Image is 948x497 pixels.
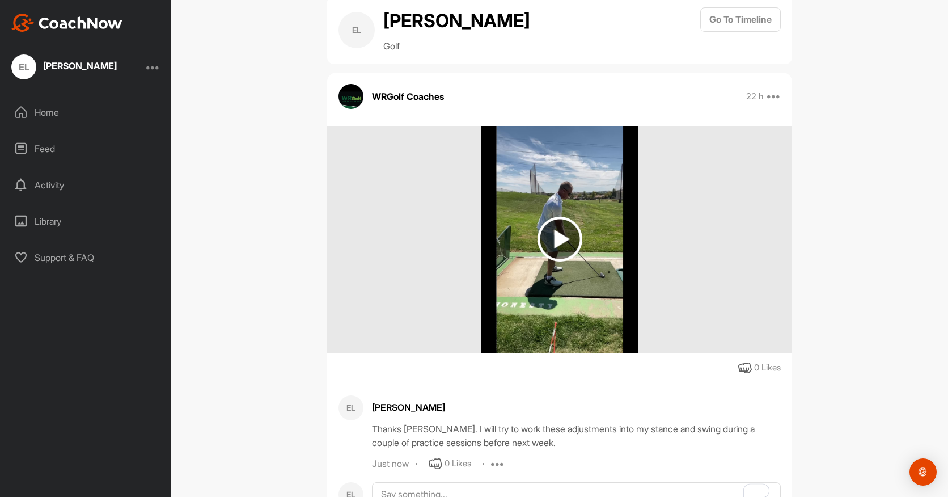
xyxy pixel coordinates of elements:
div: 0 Likes [445,457,471,470]
a: Go To Timeline [700,7,781,53]
p: Golf [383,39,530,53]
img: CoachNow [11,14,122,32]
div: [PERSON_NAME] [372,401,781,414]
img: media [481,126,638,353]
p: WRGolf Coaches [372,90,444,103]
div: EL [11,54,36,79]
div: Home [6,98,166,127]
div: Feed [6,134,166,163]
div: Support & FAQ [6,243,166,272]
div: EL [338,395,363,420]
img: avatar [338,84,363,109]
div: EL [338,12,375,48]
div: Just now [372,458,409,470]
div: Open Intercom Messenger [909,458,937,486]
p: 22 h [746,91,763,102]
div: Thanks [PERSON_NAME]. I will try to work these adjustments into my stance and swing during a coup... [372,422,781,449]
button: Go To Timeline [700,7,781,32]
img: play [538,217,582,262]
div: [PERSON_NAME] [43,61,117,70]
h2: [PERSON_NAME] [383,7,530,35]
div: Library [6,207,166,235]
div: Activity [6,171,166,199]
div: 0 Likes [754,361,781,374]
